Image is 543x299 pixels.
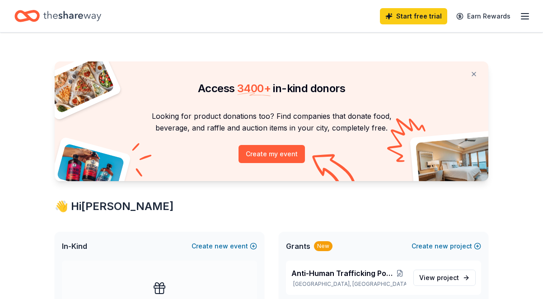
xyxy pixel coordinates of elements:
img: Pizza [45,56,115,114]
button: Create my event [239,145,305,163]
img: Curvy arrow [312,154,357,188]
a: Home [14,5,101,27]
a: Earn Rewards [451,8,516,24]
span: Access in-kind donors [198,82,345,95]
div: 👋 Hi [PERSON_NAME] [55,199,488,214]
span: View [419,272,459,283]
span: Anti-Human Trafficking Poster Campaign [291,268,393,279]
button: Createnewevent [192,241,257,252]
span: Grants [286,241,310,252]
a: View project [413,270,476,286]
p: [GEOGRAPHIC_DATA], [GEOGRAPHIC_DATA] [291,280,406,288]
p: Looking for product donations too? Find companies that donate food, beverage, and raffle and auct... [66,110,477,134]
a: Start free trial [380,8,447,24]
div: New [314,241,332,251]
button: Createnewproject [412,241,481,252]
span: new [435,241,448,252]
span: 3400 + [237,82,271,95]
span: new [215,241,228,252]
span: project [437,274,459,281]
span: In-Kind [62,241,87,252]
